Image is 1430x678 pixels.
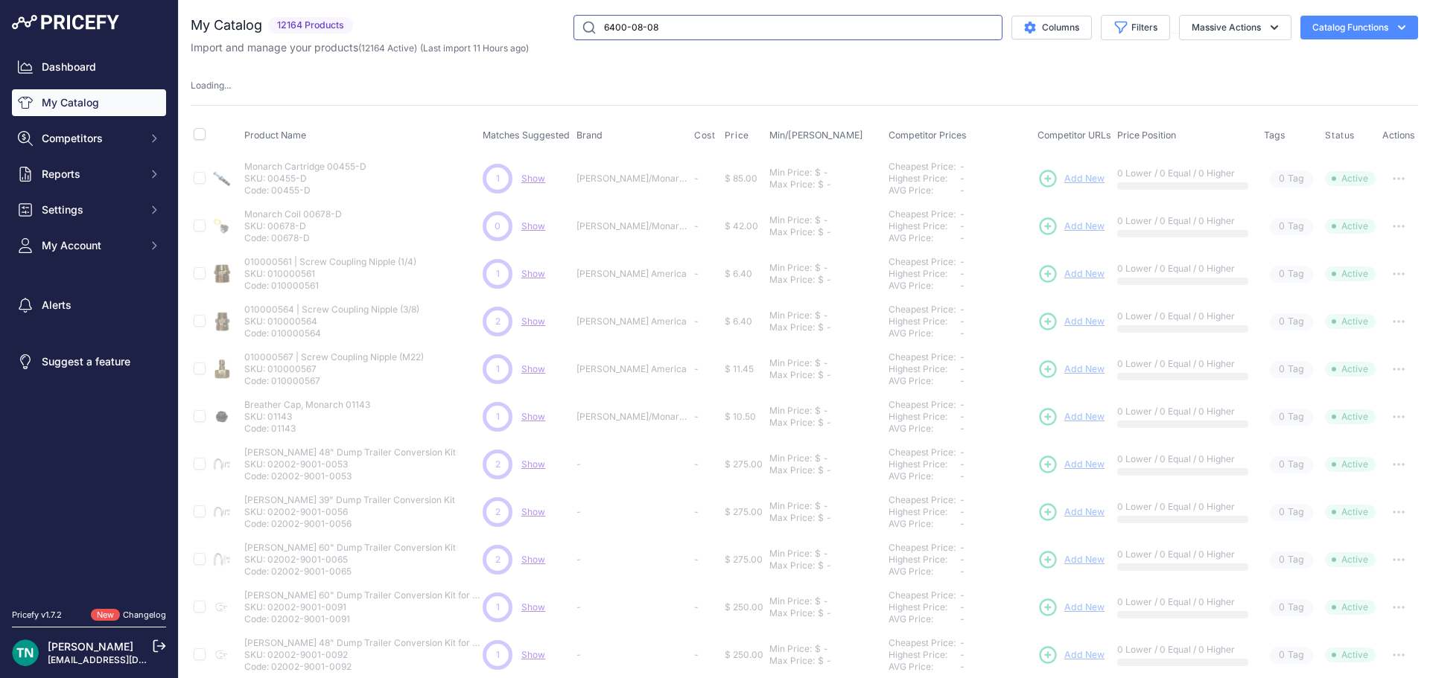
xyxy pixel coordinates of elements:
[1382,129,1415,141] span: Actions
[818,417,824,429] div: $
[821,500,828,512] div: -
[694,268,699,279] span: -
[1037,502,1105,522] a: Add New
[521,316,545,327] a: Show
[815,500,821,512] div: $
[244,470,456,482] p: Code: 02002-9001-0053
[821,310,828,322] div: -
[960,363,965,374] span: -
[815,452,821,464] div: $
[1064,362,1105,377] span: Add New
[769,417,815,429] div: Max Price:
[769,167,812,179] div: Min Price:
[1270,504,1313,521] span: Tag
[521,411,545,422] a: Show
[495,458,500,471] span: 2
[1325,314,1376,329] span: Active
[48,654,203,665] a: [EMAIL_ADDRESS][DOMAIN_NAME]
[244,185,366,196] p: Code: 00455-D
[1037,549,1105,570] a: Add New
[1064,172,1105,186] span: Add New
[960,232,965,243] span: -
[960,566,965,577] span: -
[1270,409,1313,426] span: Tag
[521,506,545,517] span: Show
[889,256,956,267] a: Cheapest Price:
[1064,601,1105,615] span: Add New
[694,129,715,141] span: Cost
[1037,406,1105,427] a: Add New
[824,274,831,286] div: -
[573,15,1002,40] input: Search
[521,458,545,470] a: Show
[576,173,688,185] p: [PERSON_NAME]/Monarch
[1037,311,1105,332] a: Add New
[821,548,828,560] div: -
[1117,310,1249,322] p: 0 Lower / 0 Equal / 0 Higher
[12,196,166,223] button: Settings
[1037,597,1105,618] a: Add New
[1270,456,1313,473] span: Tag
[725,411,756,422] span: $ 10.50
[521,601,545,613] a: Show
[521,649,545,660] span: Show
[1270,170,1313,188] span: Tag
[576,316,688,327] p: [PERSON_NAME] America
[1037,263,1105,284] a: Add New
[12,54,166,591] nav: Sidebar
[1325,129,1355,141] span: Status
[1270,551,1313,569] span: Tag
[1117,215,1249,227] p: 0 Lower / 0 Equal / 0 Higher
[769,595,812,607] div: Min Price:
[1037,168,1105,189] a: Add New
[818,560,824,572] div: $
[889,494,956,505] a: Cheapest Price:
[244,173,366,185] p: SKU: 00455-D
[576,220,688,232] p: [PERSON_NAME]/Monarch
[769,310,812,322] div: Min Price:
[824,322,831,333] div: -
[889,185,960,196] div: AVG Price:
[889,589,956,601] a: Cheapest Price:
[960,554,965,565] span: -
[889,129,967,141] span: Competitor Prices
[769,512,815,524] div: Max Price:
[1279,505,1285,519] span: 0
[960,518,965,529] span: -
[1279,458,1285,472] span: 0
[1325,362,1376,377] span: Active
[960,470,965,482] span: -
[824,226,831,238] div: -
[1270,313,1313,330] span: Tag
[960,327,965,339] span: -
[191,40,529,55] p: Import and manage your products
[1064,315,1105,329] span: Add New
[725,268,752,279] span: $ 6.40
[889,208,956,220] a: Cheapest Price:
[1037,645,1105,665] a: Add New
[12,348,166,375] a: Suggest a feature
[1325,266,1376,281] span: Active
[1279,220,1285,234] span: 0
[824,464,831,476] div: -
[725,129,752,141] button: Price
[1270,218,1313,235] span: Tag
[576,554,688,566] p: -
[818,274,824,286] div: $
[960,185,965,196] span: -
[960,458,965,470] span: -
[576,458,688,470] p: -
[244,589,483,601] p: [PERSON_NAME] 60" Dump Trailer Conversion Kit for Single Acting Trailer Jack
[725,316,752,327] span: $ 6.40
[1117,501,1249,513] p: 0 Lower / 0 Equal / 0 Higher
[12,232,166,259] button: My Account
[960,494,965,505] span: -
[1279,410,1285,424] span: 0
[1037,454,1105,475] a: Add New
[521,554,545,565] a: Show
[244,220,342,232] p: SKU: 00678-D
